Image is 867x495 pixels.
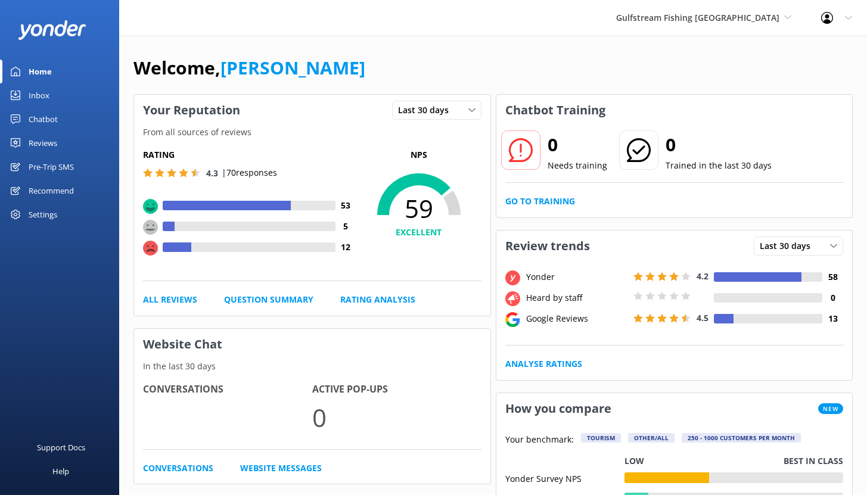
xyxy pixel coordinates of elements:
[29,155,74,179] div: Pre-Trip SMS
[496,95,614,126] h3: Chatbot Training
[398,104,456,117] span: Last 30 days
[29,83,49,107] div: Inbox
[134,126,490,139] p: From all sources of reviews
[335,220,356,233] h4: 5
[548,130,607,159] h2: 0
[697,312,708,323] span: 4.5
[335,241,356,254] h4: 12
[505,433,574,447] p: Your benchmark:
[29,131,57,155] div: Reviews
[143,293,197,306] a: All Reviews
[548,159,607,172] p: Needs training
[29,203,57,226] div: Settings
[340,293,415,306] a: Rating Analysis
[335,199,356,212] h4: 53
[133,54,365,82] h1: Welcome,
[143,382,312,397] h4: Conversations
[666,130,772,159] h2: 0
[143,148,356,161] h5: Rating
[505,357,582,371] a: Analyse Ratings
[206,167,218,179] span: 4.3
[37,435,85,459] div: Support Docs
[496,231,599,261] h3: Review trends
[496,393,620,424] h3: How you compare
[822,291,843,304] h4: 0
[240,462,322,475] a: Website Messages
[624,454,644,468] p: Low
[666,159,772,172] p: Trained in the last 30 days
[134,329,490,360] h3: Website Chat
[143,462,213,475] a: Conversations
[818,403,843,414] span: New
[29,60,52,83] div: Home
[822,270,843,284] h4: 58
[523,270,630,284] div: Yonder
[52,459,69,483] div: Help
[505,472,624,483] div: Yonder Survey NPS
[356,226,481,239] h4: EXCELLENT
[616,12,779,23] span: Gulfstream Fishing [GEOGRAPHIC_DATA]
[697,270,708,282] span: 4.2
[220,55,365,80] a: [PERSON_NAME]
[523,312,630,325] div: Google Reviews
[628,433,675,443] div: Other/All
[224,293,313,306] a: Question Summary
[581,433,621,443] div: Tourism
[760,239,818,253] span: Last 30 days
[29,179,74,203] div: Recommend
[134,95,249,126] h3: Your Reputation
[356,194,481,223] span: 59
[505,195,575,208] a: Go to Training
[523,291,630,304] div: Heard by staff
[356,148,481,161] p: NPS
[222,166,277,179] p: | 70 responses
[29,107,58,131] div: Chatbot
[134,360,490,373] p: In the last 30 days
[312,382,481,397] h4: Active Pop-ups
[822,312,843,325] h4: 13
[682,433,801,443] div: 250 - 1000 customers per month
[312,397,481,437] p: 0
[18,20,86,40] img: yonder-white-logo.png
[784,454,843,468] p: Best in class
